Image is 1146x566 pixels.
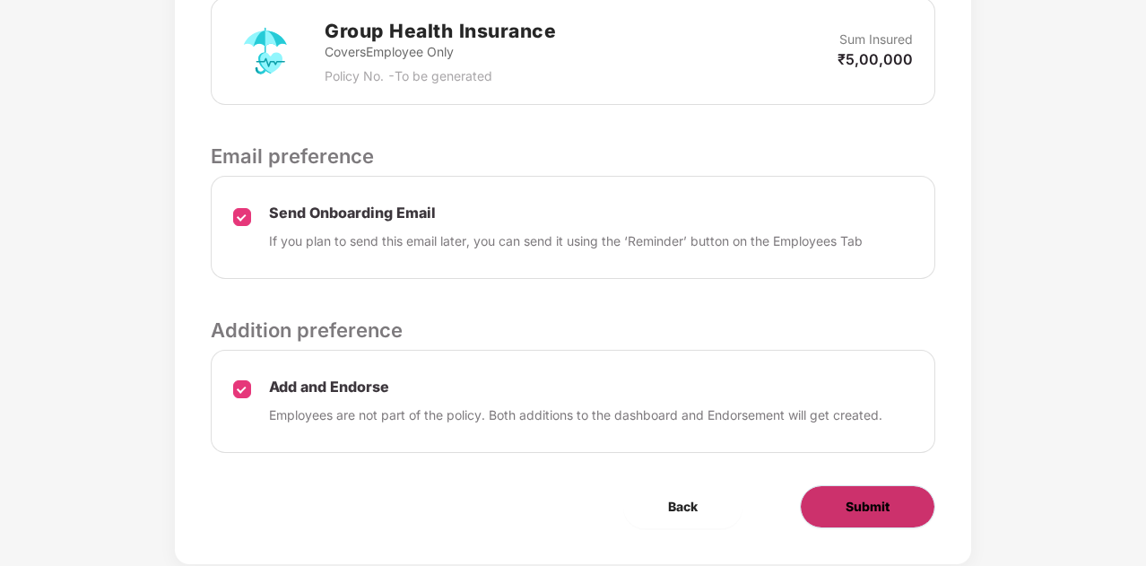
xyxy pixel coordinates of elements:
p: Sum Insured [839,30,913,49]
p: Covers Employee Only [325,42,556,62]
button: Submit [800,485,935,528]
img: svg+xml;base64,PHN2ZyB4bWxucz0iaHR0cDovL3d3dy53My5vcmcvMjAwMC9zdmciIHdpZHRoPSI3MiIgaGVpZ2h0PSI3Mi... [233,19,298,83]
span: Back [668,497,698,517]
p: ₹5,00,000 [838,49,913,69]
h2: Group Health Insurance [325,16,556,46]
p: If you plan to send this email later, you can send it using the ‘Reminder’ button on the Employee... [269,231,863,251]
p: Add and Endorse [269,378,882,396]
button: Back [623,485,742,528]
p: Policy No. - To be generated [325,66,556,86]
span: Submit [846,497,890,517]
p: Email preference [211,141,935,171]
p: Addition preference [211,315,935,345]
p: Send Onboarding Email [269,204,863,222]
p: Employees are not part of the policy. Both additions to the dashboard and Endorsement will get cr... [269,405,882,425]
